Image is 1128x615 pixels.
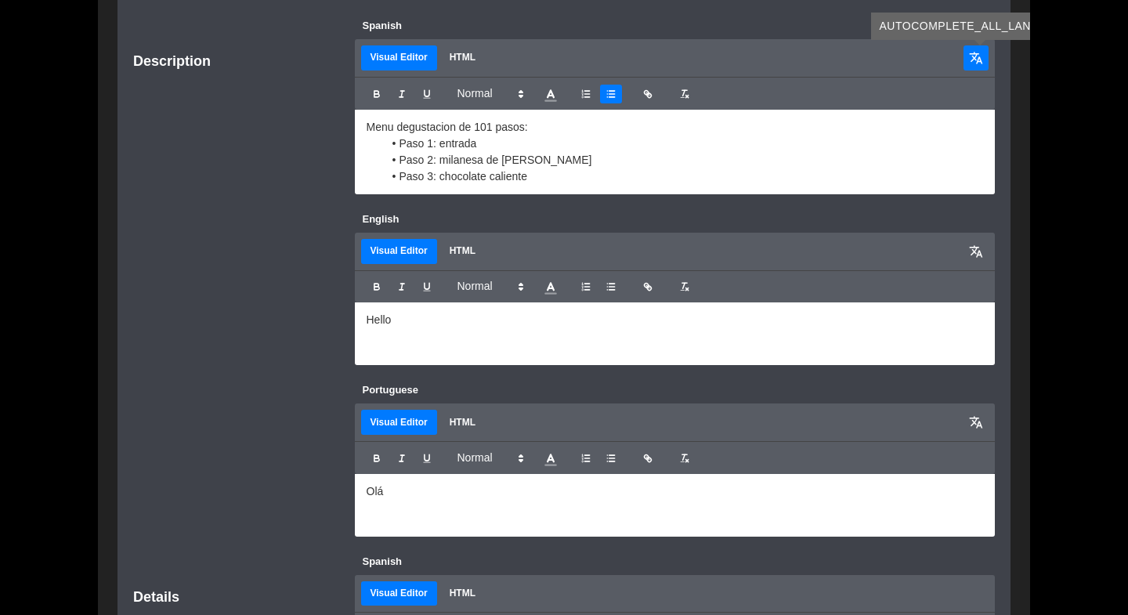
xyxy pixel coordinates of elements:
button: translate [963,410,989,435]
button: Visual Editor [361,239,437,264]
span: translate [969,244,983,259]
button: HTML [440,581,485,606]
button: translate [963,45,989,71]
button: Visual Editor [361,45,437,71]
span: Details [133,586,179,609]
span: translate [969,415,983,429]
span: Description [133,50,211,73]
li: Paso 3: chocolate caliente [383,168,984,185]
button: HTML [440,239,485,264]
button: translate [963,239,989,264]
p: Olá [367,483,984,500]
li: Paso 1: entrada [383,136,984,152]
p: Menu degustacion de 101 pasos: [367,119,984,136]
p: Hello [367,312,984,328]
label: English [355,211,996,227]
li: Paso 2: milanesa de [PERSON_NAME] [383,152,984,168]
div: AUTOCOMPLETE_ALL_LANGUAGES [871,13,1088,40]
label: Spanish [355,17,996,34]
button: HTML [440,410,485,435]
button: HTML [440,45,485,71]
button: Visual Editor [361,581,437,606]
label: Portuguese [355,382,996,398]
span: translate [969,51,983,65]
button: Visual Editor [361,410,437,435]
label: Spanish [355,553,996,570]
